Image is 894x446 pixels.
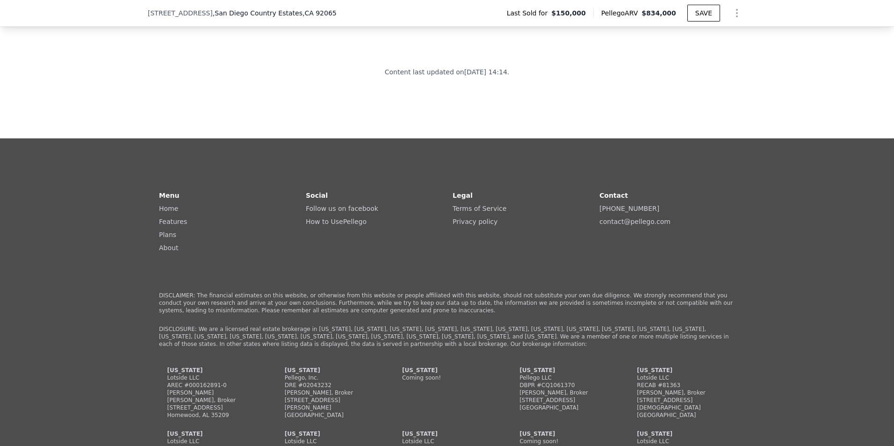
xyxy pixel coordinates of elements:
[167,367,257,374] div: [US_STATE]
[167,381,257,389] div: AREC #000162891-0
[519,374,609,381] div: Pellego LLC
[285,411,375,419] div: [GEOGRAPHIC_DATA]
[637,367,727,374] div: [US_STATE]
[519,396,609,404] div: [STREET_ADDRESS]
[159,192,179,199] strong: Menu
[599,218,670,225] a: contact@pellego.com
[519,404,609,411] div: [GEOGRAPHIC_DATA]
[728,4,746,22] button: Show Options
[637,438,727,445] div: Lotside LLC
[213,8,337,18] span: , San Diego Country Estates
[601,8,642,18] span: Pellego ARV
[637,430,727,438] div: [US_STATE]
[285,374,375,381] div: Pellego, Inc.
[551,8,586,18] span: $150,000
[453,205,506,212] a: Terms of Service
[306,205,378,212] a: Follow us on facebook
[453,192,473,199] strong: Legal
[642,9,676,17] span: $834,000
[159,244,178,252] a: About
[453,218,497,225] a: Privacy policy
[519,438,609,445] div: Coming soon!
[167,430,257,438] div: [US_STATE]
[402,438,492,445] div: Lotside LLC
[402,430,492,438] div: [US_STATE]
[385,65,510,120] div: Content last updated on [DATE] 14:14 .
[303,9,337,17] span: , CA 92065
[637,396,727,411] div: [STREET_ADDRESS][DEMOGRAPHIC_DATA]
[687,5,720,22] button: SAVE
[599,205,659,212] a: [PHONE_NUMBER]
[159,205,178,212] a: Home
[637,411,727,419] div: [GEOGRAPHIC_DATA]
[637,381,727,389] div: RECAB #81363
[519,389,609,396] div: [PERSON_NAME], Broker
[159,325,735,348] p: DISCLOSURE: We are a licensed real estate brokerage in [US_STATE], [US_STATE], [US_STATE], [US_ST...
[167,404,257,411] div: [STREET_ADDRESS]
[167,389,257,404] div: [PERSON_NAME] [PERSON_NAME], Broker
[285,430,375,438] div: [US_STATE]
[402,374,492,381] div: Coming soon!
[306,218,367,225] a: How to UsePellego
[637,374,727,381] div: Lotside LLC
[285,389,375,396] div: [PERSON_NAME], Broker
[599,192,628,199] strong: Contact
[519,430,609,438] div: [US_STATE]
[637,389,727,396] div: [PERSON_NAME], Broker
[167,438,257,445] div: Lotside LLC
[285,381,375,389] div: DRE #02043232
[159,292,735,314] p: DISCLAIMER: The financial estimates on this website, or otherwise from this website or people aff...
[167,374,257,381] div: Lotside LLC
[159,231,176,238] a: Plans
[507,8,552,18] span: Last Sold for
[285,438,375,445] div: Lotside LLC
[285,367,375,374] div: [US_STATE]
[402,367,492,374] div: [US_STATE]
[167,411,257,419] div: Homewood, AL 35209
[148,8,213,18] span: [STREET_ADDRESS]
[519,381,609,389] div: DBPR #CQ1061370
[159,218,187,225] a: Features
[519,367,609,374] div: [US_STATE]
[285,396,375,411] div: [STREET_ADDRESS][PERSON_NAME]
[306,192,328,199] strong: Social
